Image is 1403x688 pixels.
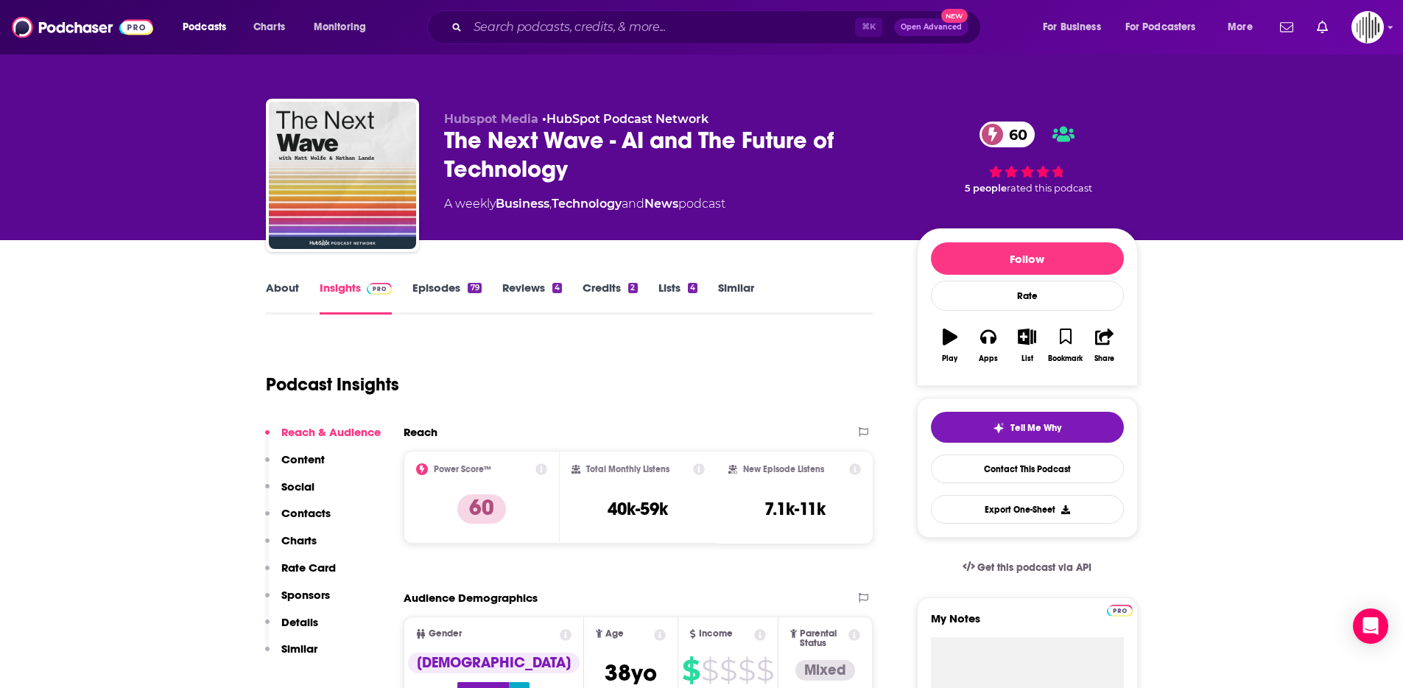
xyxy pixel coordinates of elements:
[994,122,1035,147] span: 60
[917,112,1138,203] div: 60 5 peoplerated this podcast
[931,611,1124,637] label: My Notes
[1353,608,1388,644] div: Open Intercom Messenger
[583,281,637,315] a: Credits2
[608,498,668,520] h3: 40k-59k
[1311,15,1334,40] a: Show notifications dropdown
[977,561,1091,574] span: Get this podcast via API
[701,659,718,682] span: $
[367,283,393,295] img: Podchaser Pro
[408,653,580,673] div: [DEMOGRAPHIC_DATA]
[444,195,725,213] div: A weekly podcast
[265,561,336,588] button: Rate Card
[1217,15,1271,39] button: open menu
[720,659,736,682] span: $
[644,197,678,211] a: News
[1007,183,1092,194] span: rated this podcast
[951,550,1104,586] a: Get this podcast via API
[969,319,1008,372] button: Apps
[502,281,562,315] a: Reviews4
[931,319,969,372] button: Play
[1043,17,1101,38] span: For Business
[265,588,330,615] button: Sponsors
[441,10,995,44] div: Search podcasts, credits, & more...
[1085,319,1123,372] button: Share
[586,464,669,474] h2: Total Monthly Listens
[738,659,755,682] span: $
[894,18,968,36] button: Open AdvancedNew
[303,15,385,39] button: open menu
[320,281,393,315] a: InsightsPodchaser Pro
[404,425,437,439] h2: Reach
[265,615,318,642] button: Details
[412,281,481,315] a: Episodes79
[269,102,416,249] img: The Next Wave - AI and The Future of Technology
[172,15,245,39] button: open menu
[699,629,733,639] span: Income
[265,425,381,452] button: Reach & Audience
[1351,11,1384,43] span: Logged in as gpg2
[1107,605,1133,617] img: Podchaser Pro
[265,480,314,507] button: Social
[1022,354,1033,363] div: List
[549,197,552,211] span: ,
[622,197,644,211] span: and
[942,354,957,363] div: Play
[281,642,317,656] p: Similar
[931,242,1124,275] button: Follow
[253,17,285,38] span: Charts
[1008,319,1046,372] button: List
[764,498,826,520] h3: 7.1k-11k
[931,454,1124,483] a: Contact This Podcast
[266,373,399,396] h1: Podcast Insights
[444,112,538,126] span: Hubspot Media
[552,283,562,293] div: 4
[281,588,330,602] p: Sponsors
[281,425,381,439] p: Reach & Audience
[12,13,153,41] img: Podchaser - Follow, Share and Rate Podcasts
[265,452,325,480] button: Content
[605,629,624,639] span: Age
[1351,11,1384,43] button: Show profile menu
[1125,17,1196,38] span: For Podcasters
[1033,15,1119,39] button: open menu
[265,533,317,561] button: Charts
[281,480,314,494] p: Social
[688,283,697,293] div: 4
[658,281,697,315] a: Lists4
[628,283,637,293] div: 2
[979,354,998,363] div: Apps
[1351,11,1384,43] img: User Profile
[1107,603,1133,617] a: Pro website
[314,17,366,38] span: Monitoring
[901,24,962,31] span: Open Advanced
[281,506,331,520] p: Contacts
[605,659,657,687] span: 38 yo
[266,281,299,315] a: About
[429,629,462,639] span: Gender
[1228,17,1253,38] span: More
[404,591,538,605] h2: Audience Demographics
[1047,319,1085,372] button: Bookmark
[965,183,1007,194] span: 5 people
[468,283,481,293] div: 79
[980,122,1035,147] a: 60
[281,452,325,466] p: Content
[281,533,317,547] p: Charts
[931,281,1124,311] div: Rate
[542,112,708,126] span: •
[434,464,491,474] h2: Power Score™
[281,561,336,575] p: Rate Card
[281,615,318,629] p: Details
[496,197,549,211] a: Business
[931,495,1124,524] button: Export One-Sheet
[457,494,506,524] p: 60
[265,506,331,533] button: Contacts
[795,660,855,681] div: Mixed
[756,659,773,682] span: $
[941,9,968,23] span: New
[183,17,226,38] span: Podcasts
[1116,15,1217,39] button: open menu
[718,281,754,315] a: Similar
